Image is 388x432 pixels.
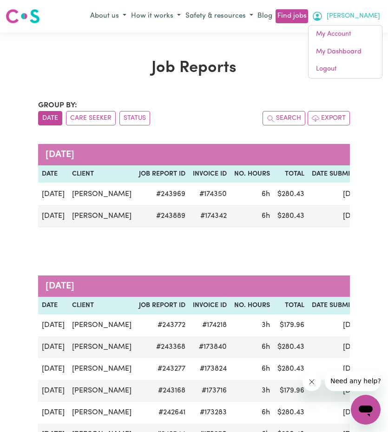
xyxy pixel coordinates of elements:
[274,402,308,424] td: $ 280.43
[135,336,189,358] td: # 243368
[189,314,230,336] td: #174218
[38,165,68,183] th: Date
[308,314,369,336] td: [DATE]
[68,336,135,358] td: [PERSON_NAME]
[308,297,369,314] th: Date Submitted
[262,190,270,198] span: 6 hours
[230,165,274,183] th: No. Hours
[38,102,77,109] span: Group by:
[68,183,135,205] td: [PERSON_NAME]
[309,60,382,78] a: Logout
[88,9,129,24] button: About us
[6,6,40,27] a: Careseekers logo
[189,205,230,227] td: #174342
[262,365,270,373] span: 6 hours
[68,165,135,183] th: Client
[135,402,189,424] td: # 242641
[230,297,274,314] th: No. Hours
[68,205,135,227] td: [PERSON_NAME]
[135,183,189,205] td: # 243969
[38,402,68,424] td: [DATE]
[351,395,381,425] iframe: Button to launch messaging window
[68,297,135,314] th: Client
[309,8,382,24] button: My Account
[308,402,369,424] td: [DATE]
[189,358,230,380] td: #173824
[262,343,270,351] span: 6 hours
[6,7,56,14] span: Need any help?
[38,59,350,78] h1: Job Reports
[68,358,135,380] td: [PERSON_NAME]
[135,380,189,402] td: # 243168
[38,314,68,336] td: [DATE]
[309,26,382,43] a: My Account
[274,336,308,358] td: $ 280.43
[189,336,230,358] td: #173840
[262,387,270,394] span: 3 hours
[308,205,369,227] td: [DATE]
[274,314,308,336] td: $ 179.96
[262,409,270,416] span: 6 hours
[129,9,183,24] button: How it works
[38,205,68,227] td: [DATE]
[274,205,308,227] td: $ 280.43
[6,8,40,25] img: Careseekers logo
[189,165,230,183] th: Invoice ID
[303,373,321,391] iframe: Close message
[276,9,308,24] a: Find jobs
[274,183,308,205] td: $ 280.43
[327,11,380,21] span: [PERSON_NAME]
[256,9,274,24] a: Blog
[308,165,369,183] th: Date Submitted
[308,358,369,380] td: [DATE]
[262,212,270,220] span: 6 hours
[274,165,308,183] th: Total
[308,183,369,205] td: [DATE]
[135,297,189,314] th: Job Report ID
[135,358,189,380] td: # 243277
[68,380,135,402] td: [PERSON_NAME]
[38,183,68,205] td: [DATE]
[135,165,189,183] th: Job Report ID
[309,43,382,61] a: My Dashboard
[189,297,230,314] th: Invoice ID
[135,205,189,227] td: # 243889
[135,314,189,336] td: # 243772
[119,111,150,125] button: sort invoices by paid status
[66,111,116,125] button: sort invoices by care seeker
[189,402,230,424] td: #173283
[274,380,308,402] td: $ 179.96
[308,25,382,79] div: My Account
[68,402,135,424] td: [PERSON_NAME]
[38,111,62,125] button: sort invoices by date
[308,111,350,125] button: Export
[38,336,68,358] td: [DATE]
[274,358,308,380] td: $ 280.43
[308,336,369,358] td: [DATE]
[68,314,135,336] td: [PERSON_NAME]
[262,321,270,329] span: 3 hours
[274,297,308,314] th: Total
[189,183,230,205] td: #174350
[183,9,256,24] button: Safety & resources
[38,358,68,380] td: [DATE]
[189,380,230,402] td: #173716
[38,380,68,402] td: [DATE]
[38,297,68,314] th: Date
[325,371,381,391] iframe: Message from company
[263,111,305,125] button: Search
